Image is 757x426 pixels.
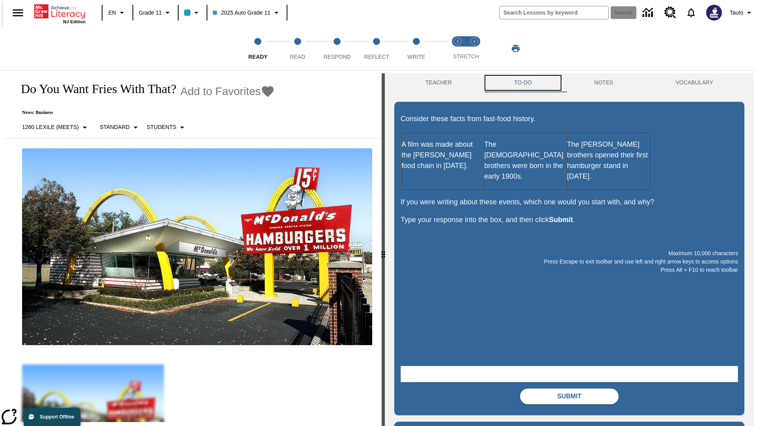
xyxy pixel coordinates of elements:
[136,6,175,20] button: Grade: Grade 11, Select a grade
[100,123,130,131] p: Standard
[473,39,475,43] text: 2
[500,6,608,19] input: search field
[503,41,528,56] button: Print
[394,73,483,92] button: Teacher
[22,148,372,346] img: One of the first McDonald's stores, with the iconic red sign and golden arches.
[13,110,275,116] p: News: Business
[407,54,425,60] span: Write
[446,27,469,70] button: Stretch Read step 1 of 2
[19,120,93,135] button: Select Lexile, 1260 Lexile (Meets)
[210,6,284,20] button: Class: 2025 Auto Grade 11, Select your class
[180,85,261,98] span: Add to Favorites
[40,414,74,420] span: Support Offline
[385,73,754,426] div: activity
[24,408,80,426] button: Support Offline
[13,82,176,96] h1: Do You Want Fries With That?
[34,3,86,24] div: Home
[484,139,566,182] p: The [DEMOGRAPHIC_DATA] brothers were born in the early 1900s.
[181,6,204,20] button: Class color is light blue. Change class color
[97,120,144,135] button: Scaffolds, Standard
[144,120,190,135] button: Select Student
[394,73,744,92] div: Instructional Panel Tabs
[681,2,701,23] a: Notifications
[549,216,573,224] strong: Submit
[108,9,116,17] span: EN
[520,389,619,404] button: Submit
[727,6,757,20] button: Profile/Settings
[323,54,351,60] span: Respond
[638,2,660,24] a: Data Center
[401,249,738,258] p: Maximum 10,000 characters
[235,27,281,70] button: Ready step 1 of 5
[393,27,439,70] button: Write step 5 of 5
[644,73,744,92] button: VOCABULARY
[6,1,30,24] button: Open side menu
[401,258,738,266] p: Press Escape to exit toolbar and use left and right arrow keys to access options
[139,9,162,17] span: Grade 11
[63,19,86,24] span: NJ Edition
[401,215,738,225] p: Type your response into the box, and then click .
[463,27,486,70] button: Stretch Respond step 2 of 2
[706,5,722,21] img: Avatar
[248,54,268,60] span: Ready
[660,2,681,23] a: Resource Center, Will open in new tab
[105,6,130,20] button: Language: EN, Select a language
[453,53,479,60] span: STRETCH
[401,266,738,274] p: Press Alt + F10 to reach toolbar
[3,6,115,13] body: Maximum 10,000 characters Press Escape to exit toolbar and use left and right arrow keys to acces...
[701,2,727,23] button: Select a new avatar
[354,27,399,70] button: Reflect step 4 of 5
[3,73,382,422] div: reading
[563,73,644,92] button: NOTES
[22,123,79,131] p: 1260 Lexile (Meets)
[483,73,563,92] button: TO-DO
[457,39,459,43] text: 1
[401,197,738,207] p: If you were writing about these events, which one would you start with, and why?
[730,9,743,17] span: Tauto
[180,84,275,98] button: Add to Favorites - Do You Want Fries With That?
[213,9,270,17] span: 2025 Auto Grade 11
[401,114,738,124] p: Consider these facts from fast-food history.
[364,54,390,60] span: Reflect
[567,139,649,182] p: The [PERSON_NAME] brothers opened their first hamburger stand in [DATE].
[382,73,385,426] div: Press Enter or Spacebar and then press right and left arrow keys to move the slider
[314,27,360,70] button: Respond step 3 of 5
[401,139,483,171] p: A film was made about the [PERSON_NAME] food chain in [DATE].
[274,27,320,70] button: Read step 2 of 5
[290,54,305,60] span: Read
[147,123,176,131] p: Students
